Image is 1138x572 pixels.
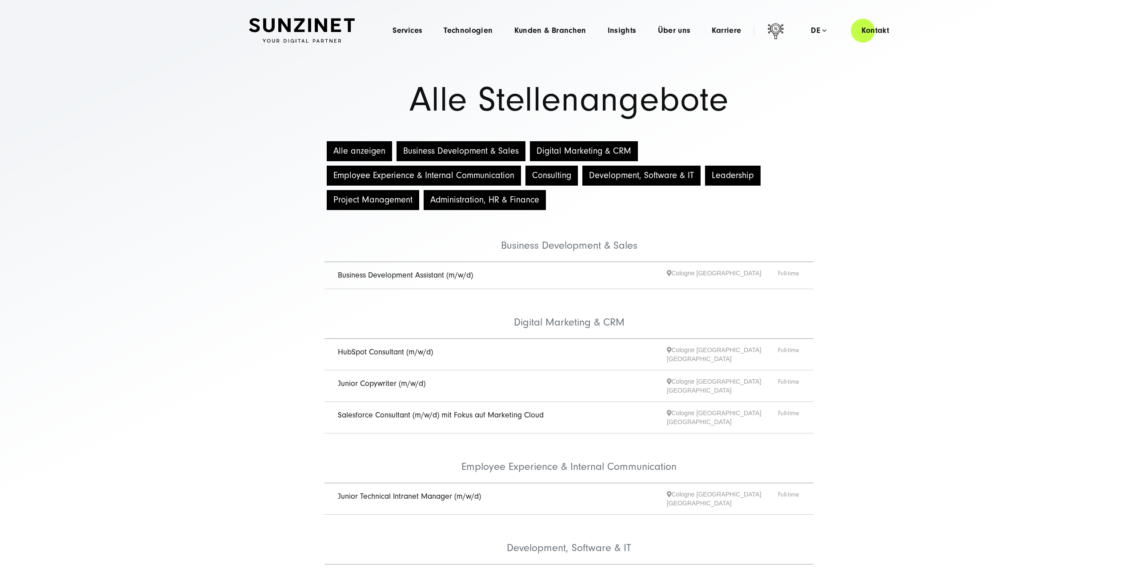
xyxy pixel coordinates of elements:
a: Karriere [712,26,741,35]
span: Full-time [778,409,800,426]
span: Full-time [778,346,800,363]
button: Employee Experience & Internal Communication [327,166,521,186]
a: Insights [608,26,637,35]
span: Cologne [GEOGRAPHIC_DATA] [GEOGRAPHIC_DATA] [667,409,778,426]
span: Full-time [778,377,800,395]
a: Kontakt [851,18,900,43]
span: Cologne [GEOGRAPHIC_DATA] [667,269,778,282]
li: Business Development & Sales [325,212,813,262]
button: Administration, HR & Finance [424,190,546,210]
a: Business Development Assistant (m/w/d) [338,270,473,280]
a: Über uns [658,26,691,35]
a: Junior Technical Intranet Manager (m/w/d) [338,492,481,501]
span: Cologne [GEOGRAPHIC_DATA] [GEOGRAPHIC_DATA] [667,490,778,508]
li: Employee Experience & Internal Communication [325,433,813,483]
a: HubSpot Consultant (m/w/d) [338,347,433,357]
button: Project Management [327,190,419,210]
a: Kunden & Branchen [514,26,586,35]
div: de [811,26,826,35]
button: Digital Marketing & CRM [530,141,638,161]
button: Alle anzeigen [327,141,392,161]
span: Full-time [778,269,800,282]
button: Development, Software & IT [582,166,701,186]
span: Full-time [778,490,800,508]
span: Cologne [GEOGRAPHIC_DATA] [GEOGRAPHIC_DATA] [667,377,778,395]
img: SUNZINET Full Service Digital Agentur [249,18,355,43]
li: Development, Software & IT [325,515,813,564]
span: Cologne [GEOGRAPHIC_DATA] [GEOGRAPHIC_DATA] [667,346,778,363]
button: Business Development & Sales [397,141,525,161]
button: Leadership [705,166,761,186]
li: Digital Marketing & CRM [325,289,813,339]
a: Services [393,26,422,35]
h1: Alle Stellenangebote [249,83,889,117]
a: Salesforce Consultant (m/w/d) mit Fokus auf Marketing Cloud [338,410,544,420]
a: Junior Copywriter (m/w/d) [338,379,425,388]
button: Consulting [525,166,578,186]
a: Technologien [444,26,493,35]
